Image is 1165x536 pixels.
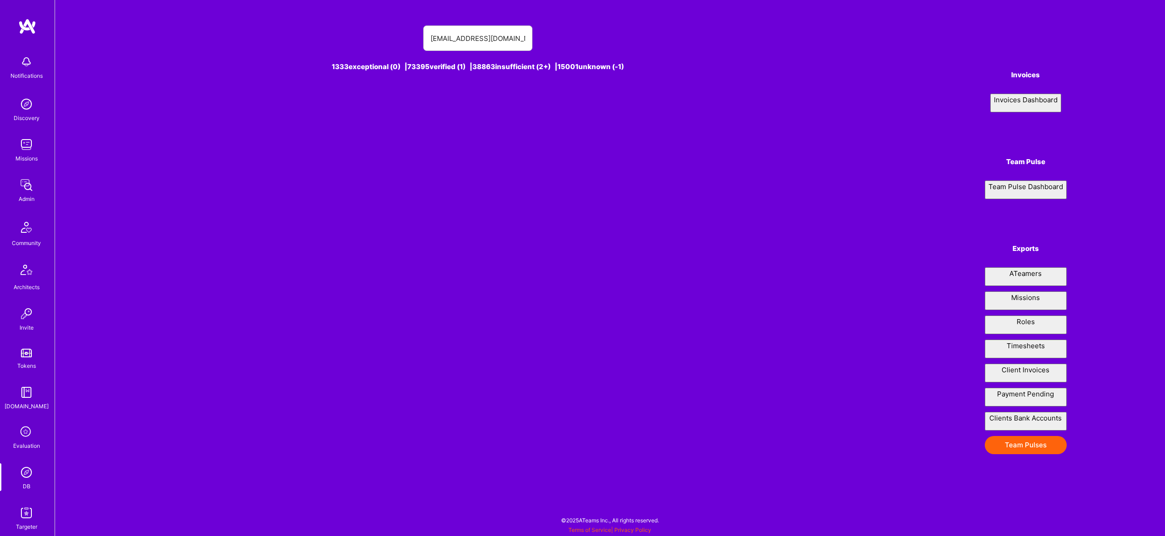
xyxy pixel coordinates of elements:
[16,522,37,531] div: Targeter
[985,388,1067,406] button: Payment Pending
[985,316,1067,334] button: Roles
[17,463,35,481] img: Admin Search
[985,291,1067,310] button: Missions
[17,504,35,522] img: Skill Targeter
[10,71,43,80] div: Notifications
[18,18,36,35] img: logo
[985,180,1067,199] button: Team Pulse Dashboard
[154,62,802,71] div: 1333 exceptional (0) | 73395 verified (1) | 38863 insufficient (2+) | 15001 unknown (-1)
[17,53,35,71] img: bell
[985,71,1067,79] h4: Invoices
[431,27,525,50] input: Search for an A-Teamer
[985,267,1067,286] button: ATeamers
[614,526,651,533] a: Privacy Policy
[14,113,40,123] div: Discovery
[14,282,40,292] div: Architects
[17,383,35,401] img: guide book
[17,305,35,323] img: Invite
[20,323,34,332] div: Invite
[17,176,35,194] img: admin teamwork
[18,424,35,441] i: icon SelectionTeam
[17,361,36,371] div: Tokens
[17,135,35,154] img: teamwork
[15,260,37,282] img: Architects
[568,526,651,533] span: |
[985,245,1067,253] h4: Exports
[985,94,1067,112] a: Invoices Dashboard
[985,340,1067,358] button: Timesheets
[23,481,30,491] div: DB
[55,509,1165,531] div: © 2025 ATeams Inc., All rights reserved.
[985,158,1067,166] h4: Team Pulse
[21,349,32,357] img: tokens
[17,95,35,113] img: discovery
[985,412,1067,431] button: Clients Bank Accounts
[985,364,1067,382] button: Client Invoices
[990,94,1061,112] button: Invoices Dashboard
[13,441,40,451] div: Evaluation
[19,194,35,204] div: Admin
[12,238,41,248] div: Community
[15,154,38,163] div: Missions
[568,526,611,533] a: Terms of Service
[985,436,1067,454] button: Team Pulses
[15,216,37,238] img: Community
[5,401,49,411] div: [DOMAIN_NAME]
